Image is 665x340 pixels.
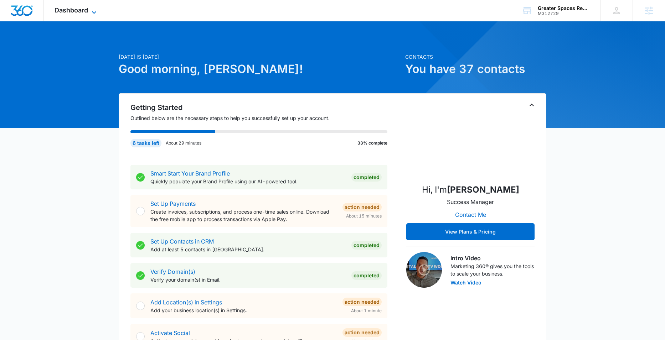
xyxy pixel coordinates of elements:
[346,213,382,219] span: About 15 minutes
[351,173,382,182] div: Completed
[405,53,546,61] p: Contacts
[150,238,214,245] a: Set Up Contacts in CRM
[342,328,382,337] div: Action Needed
[130,102,396,113] h2: Getting Started
[538,11,590,16] div: account id
[130,139,161,147] div: 6 tasks left
[150,276,346,283] p: Verify your domain(s) in Email.
[538,5,590,11] div: account name
[357,140,387,146] p: 33% complete
[150,208,337,223] p: Create invoices, subscriptions, and process one-time sales online. Download the free mobile app t...
[450,280,481,285] button: Watch Video
[130,114,396,122] p: Outlined below are the necessary steps to help you successfully set up your account.
[150,170,230,177] a: Smart Start Your Brand Profile
[150,329,190,336] a: Activate Social
[450,262,535,277] p: Marketing 360® gives you the tools to scale your business.
[55,6,88,14] span: Dashboard
[447,198,494,206] p: Success Manager
[448,206,493,223] button: Contact Me
[150,200,196,207] a: Set Up Payments
[27,42,64,47] div: Domain Overview
[166,140,201,146] p: About 29 minutes
[351,271,382,280] div: Completed
[19,41,25,47] img: tab_domain_overview_orange.svg
[119,61,401,78] h1: Good morning, [PERSON_NAME]!
[351,308,382,314] span: About 1 minute
[351,241,382,250] div: Completed
[527,101,536,109] button: Toggle Collapse
[406,223,535,240] button: View Plans & Pricing
[79,42,120,47] div: Keywords by Traffic
[342,298,382,306] div: Action Needed
[450,254,535,262] h3: Intro Video
[19,19,78,24] div: Domain: [DOMAIN_NAME]
[71,41,77,47] img: tab_keywords_by_traffic_grey.svg
[435,106,506,178] img: Kadin Cathey
[150,307,337,314] p: Add your business location(s) in Settings.
[342,203,382,211] div: Action Needed
[422,183,519,196] p: Hi, I'm
[405,61,546,78] h1: You have 37 contacts
[150,299,222,306] a: Add Location(s) in Settings
[150,268,195,275] a: Verify Domain(s)
[447,184,519,195] strong: [PERSON_NAME]
[150,246,346,253] p: Add at least 5 contacts in [GEOGRAPHIC_DATA].
[406,252,442,288] img: Intro Video
[150,178,346,185] p: Quickly populate your Brand Profile using our AI-powered tool.
[119,53,401,61] p: [DATE] is [DATE]
[11,19,17,24] img: website_grey.svg
[20,11,35,17] div: v 4.0.25
[11,11,17,17] img: logo_orange.svg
